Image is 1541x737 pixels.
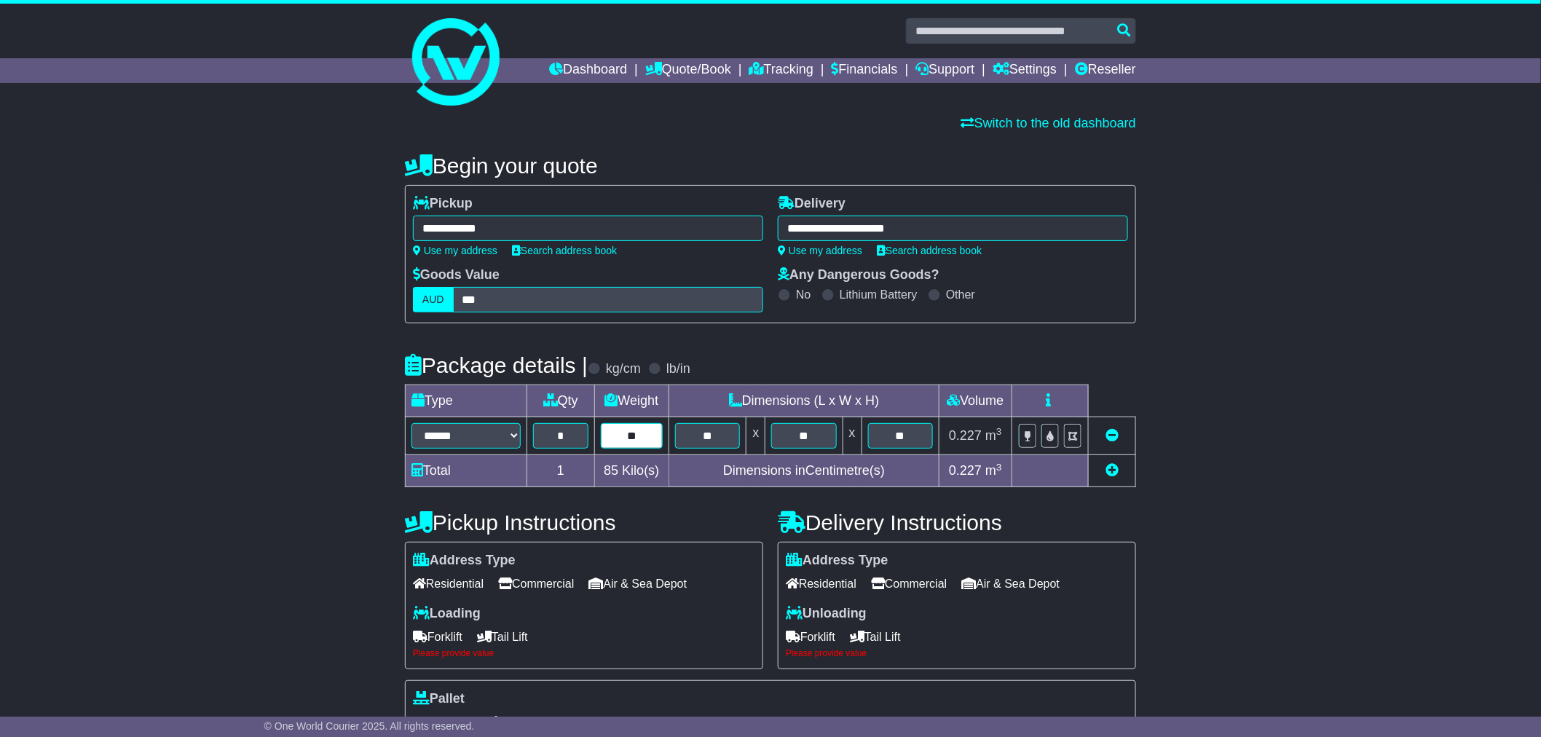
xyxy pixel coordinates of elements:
[778,196,846,212] label: Delivery
[477,626,528,648] span: Tail Lift
[786,606,867,622] label: Unloading
[413,267,500,283] label: Goods Value
[669,385,939,417] td: Dimensions (L x W x H)
[406,455,527,487] td: Total
[786,572,856,595] span: Residential
[985,428,1002,443] span: m
[786,648,1128,658] div: Please provide value
[666,361,690,377] label: lb/in
[996,426,1002,437] sup: 3
[850,626,901,648] span: Tail Lift
[877,245,982,256] a: Search address book
[413,572,484,595] span: Residential
[786,626,835,648] span: Forklift
[413,196,473,212] label: Pickup
[527,455,595,487] td: 1
[549,58,627,83] a: Dashboard
[871,572,947,595] span: Commercial
[413,553,516,569] label: Address Type
[606,361,641,377] label: kg/cm
[669,455,939,487] td: Dimensions in Centimetre(s)
[413,648,755,658] div: Please provide value
[1075,58,1136,83] a: Reseller
[786,553,888,569] label: Address Type
[490,711,578,733] span: Non Stackable
[949,428,982,443] span: 0.227
[413,245,497,256] a: Use my address
[996,462,1002,473] sup: 3
[589,572,687,595] span: Air & Sea Depot
[946,288,975,301] label: Other
[1105,463,1119,478] a: Add new item
[778,511,1136,535] h4: Delivery Instructions
[939,385,1012,417] td: Volume
[961,116,1136,130] a: Switch to the old dashboard
[1105,428,1119,443] a: Remove this item
[962,572,1060,595] span: Air & Sea Depot
[413,711,476,733] span: Stackable
[405,353,588,377] h4: Package details |
[498,572,574,595] span: Commercial
[413,287,454,312] label: AUD
[645,58,731,83] a: Quote/Book
[413,626,462,648] span: Forklift
[405,154,1136,178] h4: Begin your quote
[993,58,1057,83] a: Settings
[264,720,475,732] span: © One World Courier 2025. All rights reserved.
[949,463,982,478] span: 0.227
[527,385,595,417] td: Qty
[843,417,862,455] td: x
[749,58,813,83] a: Tracking
[413,691,465,707] label: Pallet
[405,511,763,535] h4: Pickup Instructions
[594,385,669,417] td: Weight
[915,58,974,83] a: Support
[746,417,765,455] td: x
[512,245,617,256] a: Search address book
[413,606,481,622] label: Loading
[594,455,669,487] td: Kilo(s)
[778,245,862,256] a: Use my address
[985,463,1002,478] span: m
[832,58,898,83] a: Financials
[840,288,918,301] label: Lithium Battery
[604,463,618,478] span: 85
[796,288,811,301] label: No
[778,267,939,283] label: Any Dangerous Goods?
[406,385,527,417] td: Type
